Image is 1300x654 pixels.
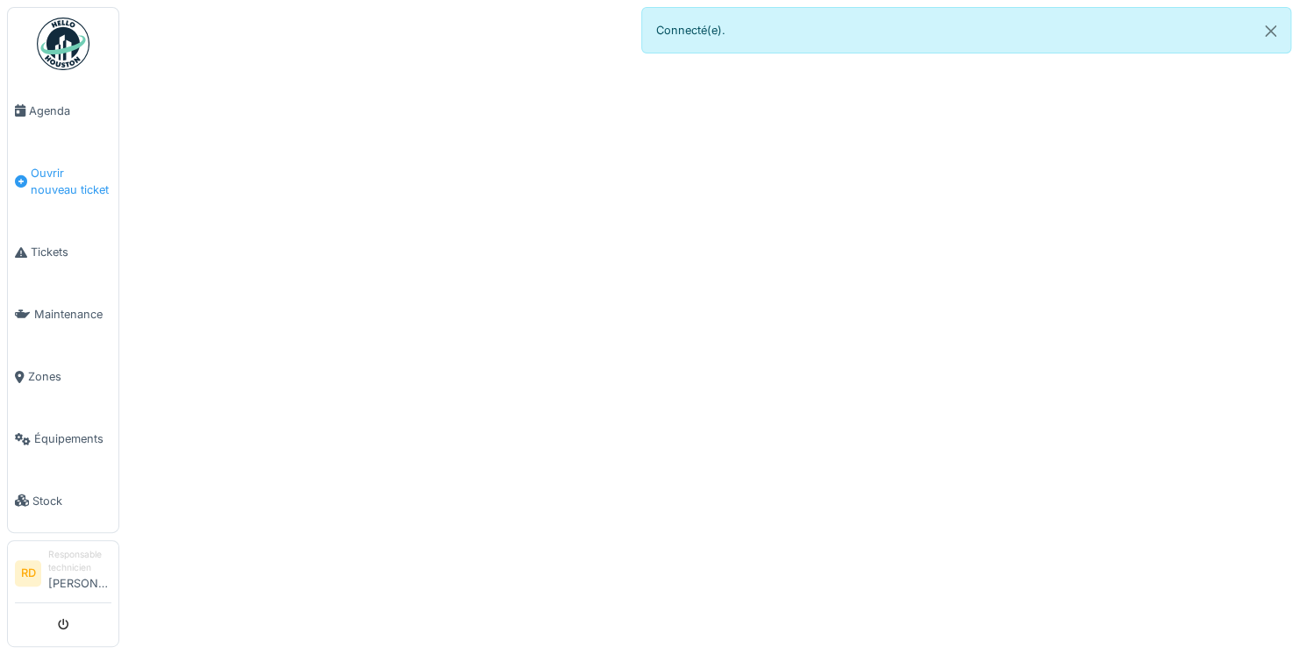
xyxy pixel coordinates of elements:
[32,493,111,509] span: Stock
[8,142,118,221] a: Ouvrir nouveau ticket
[37,18,89,70] img: Badge_color-CXgf-gQk.svg
[29,103,111,119] span: Agenda
[8,283,118,345] a: Maintenance
[34,430,111,447] span: Équipements
[31,244,111,260] span: Tickets
[34,306,111,323] span: Maintenance
[48,548,111,599] li: [PERSON_NAME]
[48,548,111,575] div: Responsable technicien
[8,345,118,408] a: Zones
[641,7,1291,53] div: Connecté(e).
[8,408,118,470] a: Équipements
[15,560,41,586] li: RD
[8,80,118,142] a: Agenda
[8,470,118,532] a: Stock
[8,221,118,283] a: Tickets
[31,165,111,198] span: Ouvrir nouveau ticket
[28,368,111,385] span: Zones
[15,548,111,603] a: RD Responsable technicien[PERSON_NAME]
[1251,8,1290,54] button: Close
